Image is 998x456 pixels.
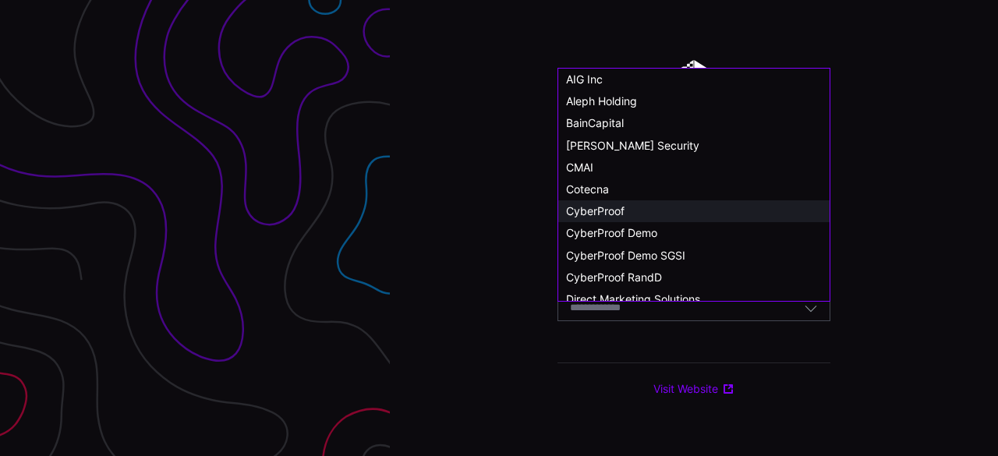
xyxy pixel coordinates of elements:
[566,182,609,196] span: Cotecna
[566,72,603,86] span: AIG Inc
[653,382,734,396] a: Visit Website
[804,301,818,315] button: Toggle options menu
[566,292,700,306] span: Direct Marketing Solutions
[566,116,624,129] span: BainCapital
[566,94,637,108] span: Aleph Holding
[566,139,699,152] span: [PERSON_NAME] Security
[566,249,685,262] span: CyberProof Demo SGSI
[566,226,657,239] span: CyberProof Demo
[566,204,625,217] span: CyberProof
[566,270,662,284] span: CyberProof RandD
[566,161,593,174] span: CMAI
